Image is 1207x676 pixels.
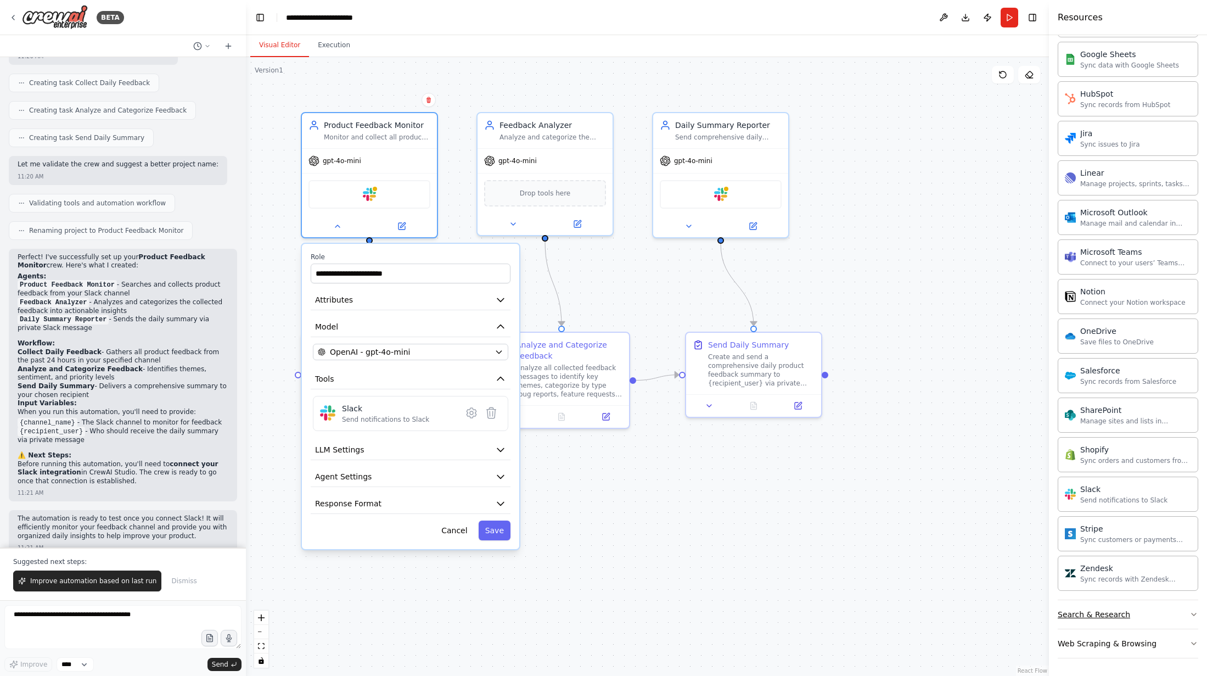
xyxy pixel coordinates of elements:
[18,298,89,308] code: Feedback Analyzer
[250,34,309,57] button: Visual Editor
[1080,365,1176,376] div: Salesforce
[254,625,268,639] button: zoom out
[254,639,268,653] button: fit view
[1065,568,1076,579] img: Zendesk
[516,364,622,399] div: Analyze all collected feedback messages to identify key themes, categorize by type (bug reports, ...
[18,160,218,169] p: Let me validate the crew and suggest a better project name:
[320,405,335,421] img: Slack
[1080,49,1179,60] div: Google Sheets
[1065,489,1076,500] img: Slack
[18,365,228,382] li: - Identifies themes, sentiment, and priority levels
[212,660,228,669] span: Send
[481,403,501,423] button: Delete tool
[1080,535,1191,544] div: Sync customers or payments from Stripe
[18,315,109,325] code: Daily Summary Reporter
[301,112,438,238] div: Product Feedback MonitorMonitor and collect all product feedback messages from the specified Slac...
[516,339,622,361] div: Analyze and Categorize Feedback
[18,399,77,407] strong: Input Variables:
[1080,167,1191,178] div: Linear
[1080,259,1191,267] div: Connect to your users’ Teams workspaces
[220,40,237,53] button: Start a new chat
[674,157,712,165] span: gpt-4o-mini
[315,498,381,509] span: Response Format
[1080,247,1191,258] div: Microsoft Teams
[18,427,85,437] code: {recipient_user}
[18,451,71,459] strong: ⚠️ Next Steps:
[18,365,143,373] strong: Analyze and Categorize Feedback
[323,157,361,165] span: gpt-4o-mini
[171,577,197,585] span: Dismiss
[18,280,117,290] code: Product Feedback Monitor
[1025,10,1040,25] button: Hide right sidebar
[342,403,429,414] div: Slack
[476,112,614,236] div: Feedback AnalyzerAnalyze and categorize the collected product feedback from {channel_name}, ident...
[675,120,782,131] div: Daily Summary Reporter
[1080,338,1154,347] div: Save files to OneDrive
[1080,88,1170,99] div: HubSpot
[1065,252,1076,262] img: Microsoft Teams
[29,79,150,87] span: Creating task Collect Daily Feedback
[311,440,510,460] button: LLM Settings
[311,253,510,261] label: Role
[652,112,789,238] div: Daily Summary ReporterSend comprehensive daily product feedback summaries to {recipient_user} via...
[18,382,228,399] li: - Delivers a comprehensive summary to your chosen recipient
[1065,291,1076,302] img: Notion
[499,133,606,142] div: Analyze and categorize the collected product feedback from {channel_name}, identifying key themes...
[1080,100,1170,109] div: Sync records from HubSpot
[286,12,382,23] nav: breadcrumb
[1080,405,1191,416] div: SharePoint
[722,220,784,233] button: Open in side panel
[1065,212,1076,223] img: Microsoft Outlook
[309,34,359,57] button: Execution
[1080,140,1140,149] div: Sync issues to Jira
[189,40,215,53] button: Switch to previous chat
[207,658,242,671] button: Send
[18,418,77,428] code: {channel_name}
[324,120,430,131] div: Product Feedback Monitor
[324,133,430,142] div: Monitor and collect all product feedback messages from the specified Slack channel {channel_name}...
[311,317,510,337] button: Model
[311,494,510,514] button: Response Format
[1080,484,1167,495] div: Slack
[462,403,481,423] button: Configure tool
[18,315,228,333] li: - Sends the daily summary via private Slack message
[1058,600,1198,629] button: Search & Research
[311,369,510,389] button: Tools
[18,339,55,347] strong: Workflow:
[363,188,376,201] img: Slack
[493,332,630,429] div: Analyze and Categorize FeedbackAnalyze all collected feedback messages to identify key themes, ca...
[221,630,237,646] button: Click to speak your automation idea
[4,657,52,672] button: Improve
[685,332,822,418] div: Send Daily SummaryCreate and send a comprehensive daily product feedback summary to {recipient_us...
[1058,629,1198,658] button: Web Scraping & Browsing
[20,660,47,669] span: Improve
[435,521,474,540] button: Cancel
[1080,298,1186,307] div: Connect your Notion workspace
[18,298,228,316] li: - Analyzes and categorizes the collected feedback into actionable insights
[1058,11,1103,24] h4: Resources
[1080,496,1167,505] div: Send notifications to Slack
[29,106,187,115] span: Creating task Analyze and Categorize Feedback
[1065,449,1076,460] img: Shopify
[18,348,102,356] strong: Collect Daily Feedback
[1080,128,1140,139] div: Jira
[18,544,43,552] div: 11:21 AM
[254,653,268,668] button: toggle interactivity
[540,242,567,326] g: Edge from d9054258-e11a-4a4c-823a-5b67e3e0f4f3 to a06b09d1-f72d-4f84-a70b-ed5f91cb00f1
[714,188,727,201] img: Slack
[1065,370,1076,381] img: Salesforce
[315,294,353,305] span: Attributes
[315,471,372,482] span: Agent Settings
[313,344,508,360] button: OpenAI - gpt-4o-mini
[1080,219,1191,228] div: Manage mail and calendar in Outlook
[18,408,228,417] p: When you run this automation, you'll need to provide:
[1065,172,1076,183] img: Linear
[1065,410,1076,421] img: SharePoint
[1058,638,1157,649] div: Web Scraping & Browsing
[587,410,625,423] button: Open in side panel
[18,489,43,497] div: 11:21 AM
[29,226,183,235] span: Renaming project to Product Feedback Monitor
[1080,563,1191,574] div: Zendesk
[315,373,334,384] span: Tools
[22,5,88,30] img: Logo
